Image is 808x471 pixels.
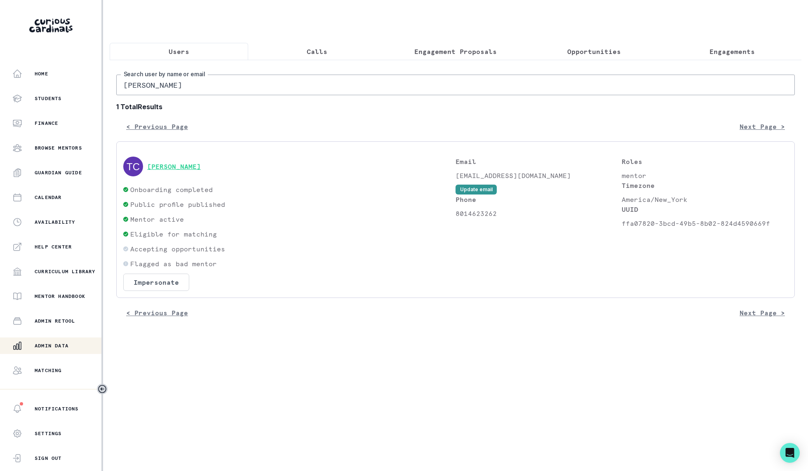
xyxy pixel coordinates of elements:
button: [PERSON_NAME] [147,162,201,171]
p: Timezone [622,180,788,190]
p: Sign Out [35,455,62,462]
p: Opportunities [567,47,621,56]
p: Phone [456,194,622,204]
button: < Previous Page [116,118,198,135]
p: Eligible for matching [130,229,217,239]
p: UUID [622,204,788,214]
p: Accepting opportunities [130,244,225,254]
button: < Previous Page [116,305,198,321]
p: Engagement Proposals [414,47,497,56]
p: Help Center [35,244,72,250]
p: Admin Data [35,342,68,349]
b: 1 Total Results [116,102,795,112]
p: [EMAIL_ADDRESS][DOMAIN_NAME] [456,171,622,180]
p: Finance [35,120,58,127]
div: Open Intercom Messenger [780,443,800,463]
button: Next Page > [730,305,795,321]
p: Browse Mentors [35,145,82,151]
p: Availability [35,219,75,225]
p: Matching [35,367,62,374]
p: Students [35,95,62,102]
p: ffa07820-3bcd-49b5-8b02-824d4590669f [622,218,788,228]
p: 8014623262 [456,209,622,218]
button: Update email [456,185,497,194]
button: Toggle sidebar [97,384,108,394]
img: svg [123,157,143,176]
button: Impersonate [123,274,189,291]
p: Mentor Handbook [35,293,85,300]
img: Curious Cardinals Logo [29,19,73,33]
p: mentor [622,171,788,180]
p: Calls [307,47,327,56]
p: Flagged as bad mentor [130,259,217,269]
p: America/New_York [622,194,788,204]
p: Onboarding completed [130,185,213,194]
p: Email [456,157,622,166]
p: Roles [622,157,788,166]
p: Admin Retool [35,318,75,324]
p: Settings [35,430,62,437]
p: Users [169,47,189,56]
button: Next Page > [730,118,795,135]
p: Public profile published [130,199,225,209]
p: Engagements [709,47,755,56]
p: Calendar [35,194,62,201]
p: Mentor active [130,214,184,224]
p: Home [35,70,48,77]
p: Guardian Guide [35,169,82,176]
p: Curriculum Library [35,268,96,275]
p: Notifications [35,405,79,412]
